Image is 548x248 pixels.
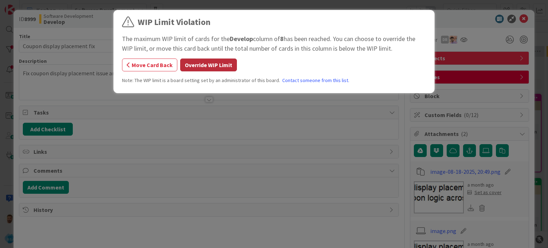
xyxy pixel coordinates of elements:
[122,77,426,84] div: Note: The WIP limit is a board setting set by an administrator of this board.
[280,35,284,43] b: 8
[282,77,349,84] a: Contact someone from this list.
[138,16,210,29] div: WIP Limit Violation
[122,59,177,71] button: Move Card Back
[122,34,426,53] div: The maximum WIP limit of cards for the column of has been reached. You can choose to override the...
[180,59,237,71] button: Override WIP Limit
[230,35,253,43] b: Develop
